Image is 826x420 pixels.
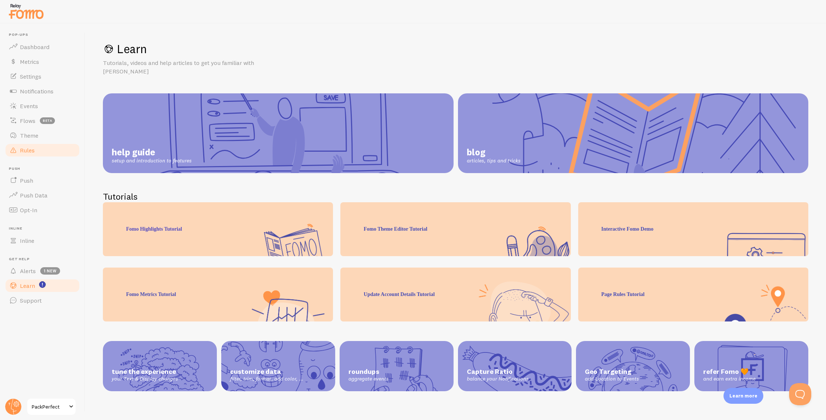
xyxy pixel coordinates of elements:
a: Alerts 1 new [4,264,80,278]
p: Tutorials, videos and help articles to get you familiar with [PERSON_NAME] [103,59,280,76]
div: Interactive Fomo Demo [578,202,808,256]
a: Dashboard [4,39,80,54]
a: Learn [4,278,80,293]
span: Events [20,102,38,110]
span: Rules [20,147,35,154]
span: Inline [20,237,34,244]
a: Events [4,99,80,113]
h2: Tutorials [103,191,808,202]
img: fomo-relay-logo-orange.svg [8,2,45,21]
div: Page Rules Tutorial [578,268,808,321]
span: Get Help [9,257,80,262]
span: Alerts [20,267,36,275]
a: help guide setup and introduction to features [103,93,454,173]
span: balance your Notifications [467,376,563,382]
span: Opt-In [20,206,37,214]
a: Inline [4,233,80,248]
span: Notifications [20,87,53,95]
a: Push Data [4,188,80,203]
a: Settings [4,69,80,84]
a: PackPerfect [27,398,76,416]
span: setup and introduction to features [112,158,192,164]
span: add Location to Events [585,376,681,382]
a: blog articles, tips and tricks [458,93,809,173]
span: tune the experience [112,368,208,376]
span: your Text & Display changes [112,376,208,382]
a: Rules [4,143,80,158]
span: Push Data [20,192,48,199]
div: Fomo Theme Editor Tutorial [340,202,570,256]
span: Dashboard [20,43,49,51]
span: blog [467,147,521,158]
span: 1 new [40,267,60,275]
a: Opt-In [4,203,80,217]
div: Update Account Details Tutorial [340,268,570,321]
a: Flows beta [4,113,80,128]
a: Push [4,173,80,188]
a: Support [4,293,80,308]
span: filter, trim, format, add color, ... [230,376,326,382]
iframe: Help Scout Beacon - Open [789,383,811,405]
span: beta [40,117,55,124]
a: Metrics [4,54,80,69]
span: and earn extra income [703,376,799,382]
span: Geo Targeting [585,368,681,376]
span: Pop-ups [9,32,80,37]
span: Flows [20,117,35,124]
span: refer Fomo 🧡 [703,368,799,376]
span: Push [9,166,80,171]
span: help guide [112,147,192,158]
a: Notifications [4,84,80,99]
div: Fomo Metrics Tutorial [103,268,333,321]
span: PackPerfect [32,402,67,411]
svg: <p>Watch New Feature Tutorials!</p> [39,281,46,288]
span: Support [20,297,42,304]
span: Metrics [20,58,39,65]
span: Theme [20,132,38,139]
span: articles, tips and tricks [467,158,521,164]
a: Theme [4,128,80,143]
span: aggregate events [348,376,445,382]
div: Fomo Highlights Tutorial [103,202,333,256]
span: Inline [9,226,80,231]
p: Learn more [729,392,757,399]
span: Learn [20,282,35,289]
span: customize data [230,368,326,376]
span: Settings [20,73,41,80]
h1: Learn [103,41,808,56]
span: Capture Ratio [467,368,563,376]
span: roundups [348,368,445,376]
span: Push [20,177,33,184]
div: Learn more [723,388,763,404]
